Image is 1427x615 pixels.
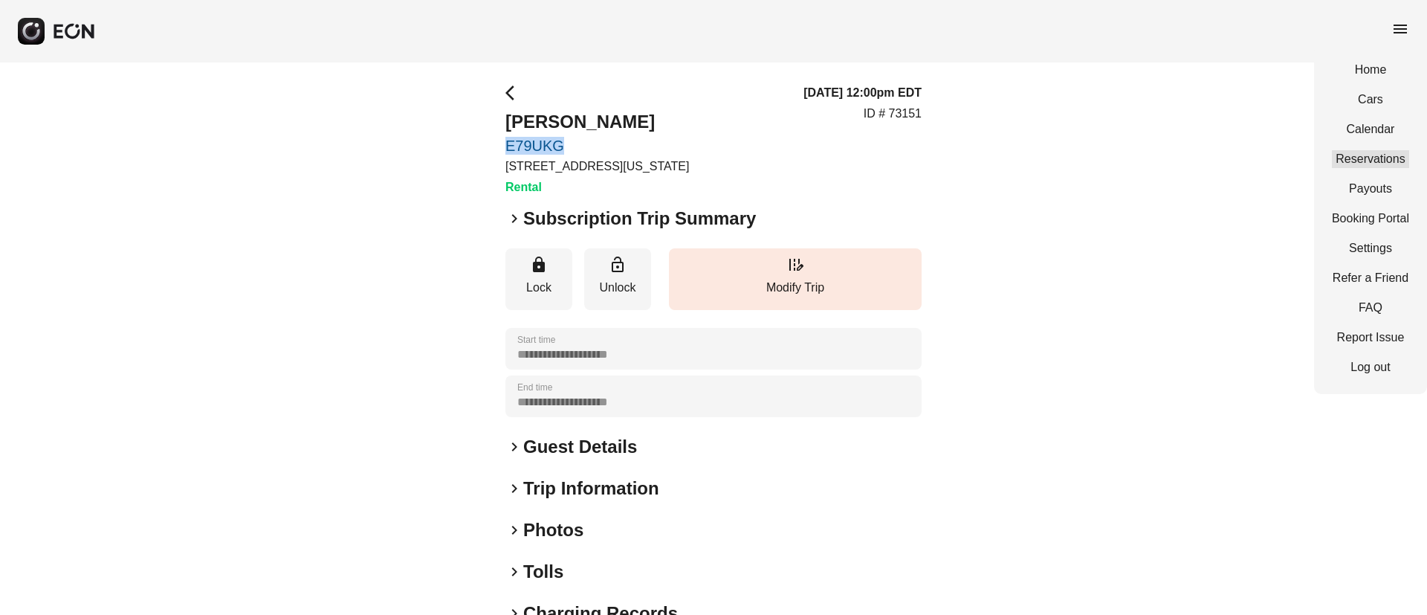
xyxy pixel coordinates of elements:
[1332,91,1409,109] a: Cars
[1332,269,1409,287] a: Refer a Friend
[609,256,627,274] span: lock_open
[864,105,922,123] p: ID # 73151
[1391,20,1409,38] span: menu
[523,518,583,542] h2: Photos
[1332,120,1409,138] a: Calendar
[505,178,689,196] h3: Rental
[530,256,548,274] span: lock
[513,279,565,297] p: Lock
[592,279,644,297] p: Unlock
[523,207,756,231] h2: Subscription Trip Summary
[803,84,922,102] h3: [DATE] 12:00pm EDT
[1332,358,1409,376] a: Log out
[523,477,659,500] h2: Trip Information
[505,137,689,155] a: E79UKG
[584,248,651,310] button: Unlock
[1332,210,1409,228] a: Booking Portal
[523,435,637,459] h2: Guest Details
[505,248,572,310] button: Lock
[786,256,804,274] span: edit_road
[505,84,523,102] span: arrow_back_ios
[505,563,523,581] span: keyboard_arrow_right
[1332,239,1409,257] a: Settings
[505,158,689,176] p: [STREET_ADDRESS][US_STATE]
[1332,61,1409,79] a: Home
[505,110,689,134] h2: [PERSON_NAME]
[523,560,563,584] h2: Tolls
[505,210,523,228] span: keyboard_arrow_right
[505,521,523,539] span: keyboard_arrow_right
[1332,180,1409,198] a: Payouts
[505,480,523,498] span: keyboard_arrow_right
[1332,299,1409,317] a: FAQ
[669,248,922,310] button: Modify Trip
[505,438,523,456] span: keyboard_arrow_right
[1332,150,1409,168] a: Reservations
[676,279,914,297] p: Modify Trip
[1332,329,1409,347] a: Report Issue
